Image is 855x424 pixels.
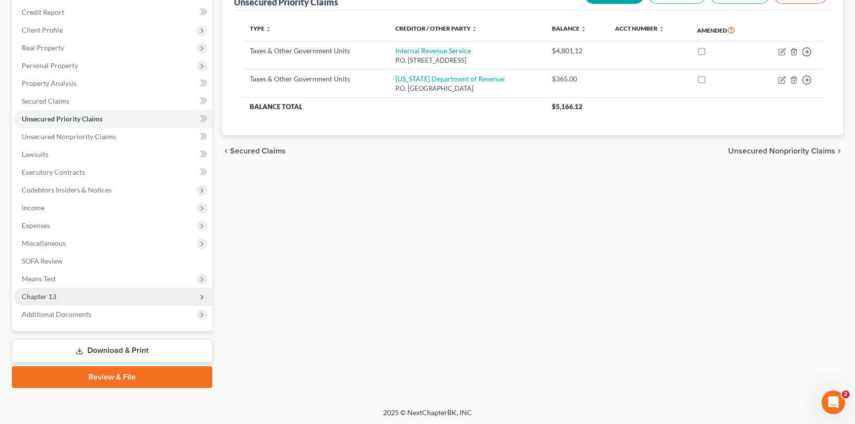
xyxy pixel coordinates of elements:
[22,8,64,16] span: Credit Report
[14,92,212,110] a: Secured Claims
[222,147,230,155] i: chevron_left
[22,43,64,52] span: Real Property
[615,25,664,32] a: Acct Number unfold_more
[842,390,850,398] span: 2
[22,257,63,265] span: SOFA Review
[22,310,91,318] span: Additional Documents
[12,366,212,388] a: Review & File
[22,150,48,158] span: Lawsuits
[22,203,44,212] span: Income
[552,103,583,111] span: $5,166.12
[230,147,286,155] span: Secured Claims
[552,46,599,56] div: $4,801.12
[14,75,212,92] a: Property Analysis
[22,61,78,70] span: Personal Property
[728,147,843,155] button: Unsecured Nonpriority Claims chevron_right
[14,146,212,163] a: Lawsuits
[395,25,477,32] a: Creditor / Other Party unfold_more
[14,110,212,128] a: Unsecured Priority Claims
[22,97,69,105] span: Secured Claims
[835,147,843,155] i: chevron_right
[22,221,50,230] span: Expenses
[22,274,56,283] span: Means Test
[250,46,380,56] div: Taxes & Other Government Units
[22,115,103,123] span: Unsecured Priority Claims
[14,128,212,146] a: Unsecured Nonpriority Claims
[659,26,664,32] i: unfold_more
[22,132,116,141] span: Unsecured Nonpriority Claims
[222,147,286,155] button: chevron_left Secured Claims
[552,74,599,84] div: $365.00
[22,79,77,87] span: Property Analysis
[689,19,757,41] th: Amended
[22,292,56,301] span: Chapter 13
[22,239,66,247] span: Miscellaneous
[728,147,835,155] span: Unsecured Nonpriority Claims
[552,25,586,32] a: Balance unfold_more
[821,390,845,414] iframe: Intercom live chat
[22,168,85,176] span: Executory Contracts
[395,84,536,93] div: P.O. [GEOGRAPHIC_DATA]
[395,56,536,65] div: P.O. [STREET_ADDRESS]
[14,252,212,270] a: SOFA Review
[266,26,272,32] i: unfold_more
[395,46,471,55] a: Internal Revenue Service
[14,3,212,21] a: Credit Report
[250,25,272,32] a: Type unfold_more
[395,75,505,83] a: [US_STATE] Department of Revenue
[471,26,477,32] i: unfold_more
[14,163,212,181] a: Executory Contracts
[250,74,380,84] div: Taxes & Other Government Units
[22,26,63,34] span: Client Profile
[242,98,544,116] th: Balance Total
[22,186,112,194] span: Codebtors Insiders & Notices
[581,26,586,32] i: unfold_more
[12,339,212,362] a: Download & Print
